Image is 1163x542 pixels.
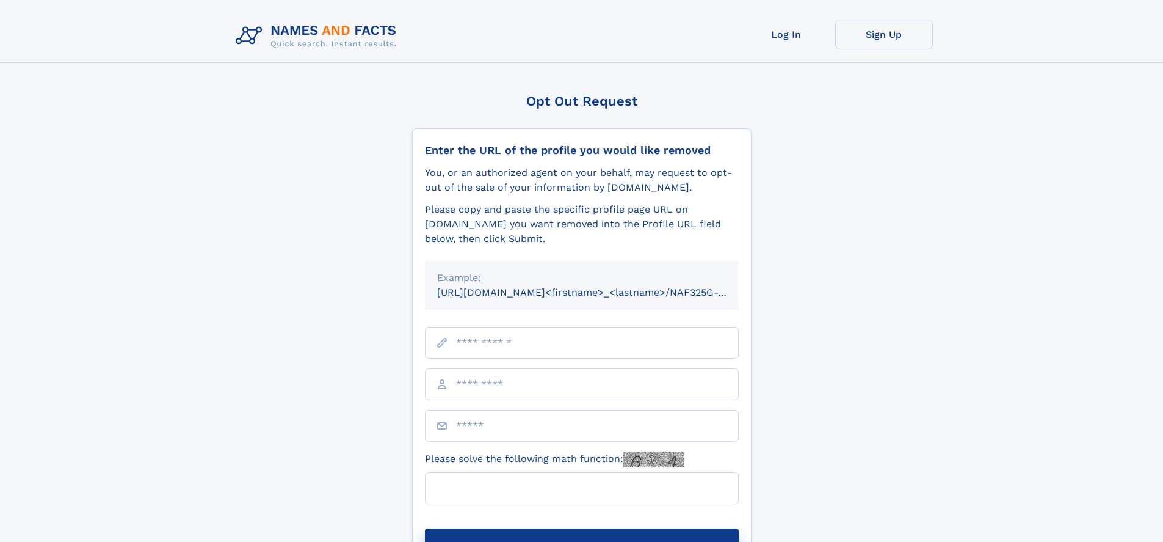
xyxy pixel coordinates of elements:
[231,20,407,53] img: Logo Names and Facts
[425,452,684,467] label: Please solve the following math function:
[412,93,752,109] div: Opt Out Request
[425,202,739,246] div: Please copy and paste the specific profile page URL on [DOMAIN_NAME] you want removed into the Pr...
[425,166,739,195] div: You, or an authorized agent on your behalf, may request to opt-out of the sale of your informatio...
[425,144,739,157] div: Enter the URL of the profile you would like removed
[437,287,762,298] small: [URL][DOMAIN_NAME]<firstname>_<lastname>/NAF325G-xxxxxxxx
[835,20,933,49] a: Sign Up
[437,271,726,285] div: Example:
[737,20,835,49] a: Log In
